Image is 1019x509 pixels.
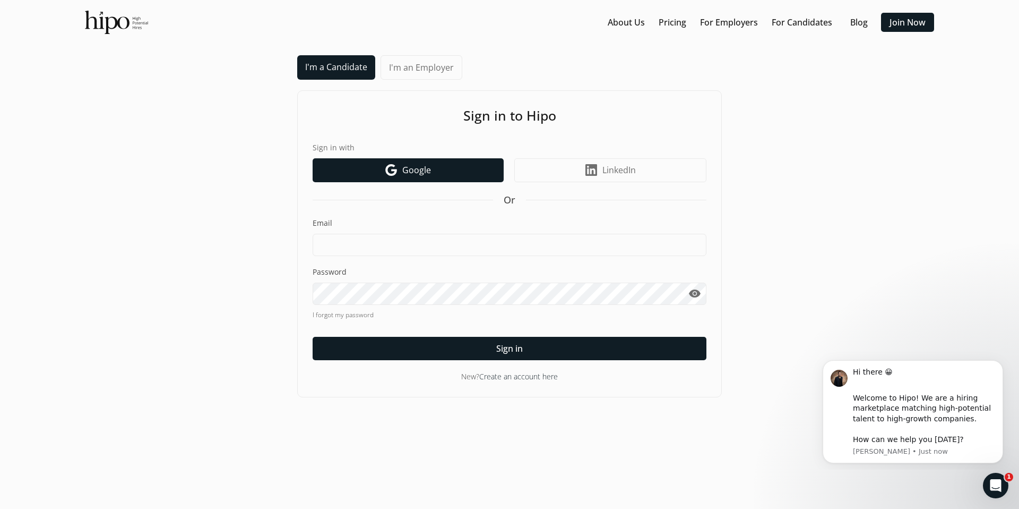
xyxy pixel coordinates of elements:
a: Blog [850,16,868,29]
span: Or [504,193,515,207]
label: Sign in with [313,142,706,153]
a: I forgot my password [313,310,706,320]
a: About Us [608,16,645,29]
label: Password [313,267,706,277]
iframe: Intercom notifications message [807,351,1019,470]
span: Sign in [496,342,523,355]
a: For Employers [700,16,758,29]
span: visibility [688,287,701,300]
a: I'm an Employer [381,55,462,80]
button: For Candidates [767,13,836,32]
iframe: Intercom live chat [983,473,1008,498]
span: LinkedIn [602,164,636,176]
a: I'm a Candidate [297,55,375,80]
span: 1 [1005,473,1013,481]
a: Create an account here [479,371,558,381]
a: LinkedIn [514,158,706,182]
a: Join Now [890,16,926,29]
button: Pricing [654,13,690,32]
button: Join Now [881,13,934,32]
a: Google [313,158,504,182]
a: For Candidates [772,16,832,29]
button: Sign in [313,337,706,360]
label: Email [313,218,706,228]
button: Blog [842,13,876,32]
a: Pricing [659,16,686,29]
button: For Employers [696,13,762,32]
span: Google [402,164,431,176]
button: visibility [683,283,706,305]
div: New? [313,371,706,382]
h1: Sign in to Hipo [313,106,706,126]
img: official-logo [85,11,148,34]
button: About Us [603,13,649,32]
